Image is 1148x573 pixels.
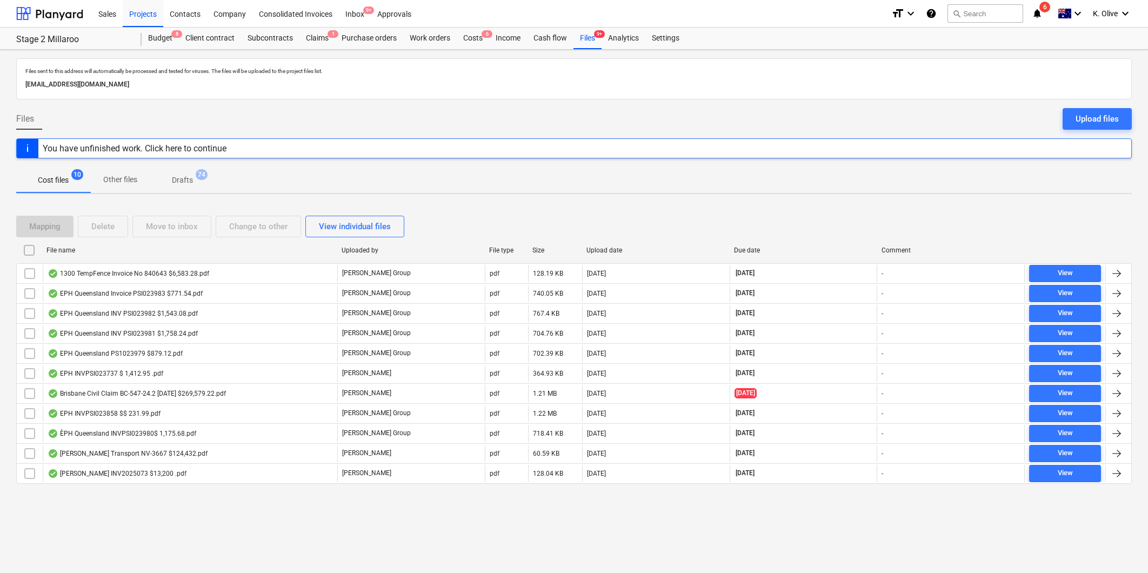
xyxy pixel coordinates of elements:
div: [DATE] [587,430,606,437]
div: pdf [490,290,499,297]
div: Due date [734,246,873,254]
span: search [952,9,961,18]
div: View [1058,367,1073,379]
div: pdf [490,410,499,417]
div: 1.21 MB [533,390,557,397]
div: pdf [490,370,499,377]
a: Files9+ [573,28,602,49]
div: 740.05 KB [533,290,563,297]
a: Work orders [403,28,457,49]
div: View [1058,427,1073,439]
div: View [1058,467,1073,479]
a: Cash flow [527,28,573,49]
button: View [1029,385,1101,402]
div: [DATE] [587,450,606,457]
span: [DATE] [735,388,757,398]
div: View [1058,407,1073,419]
div: View [1058,387,1073,399]
span: Files [16,112,34,125]
p: [PERSON_NAME] Group [342,329,411,338]
span: 9+ [363,6,374,14]
p: [PERSON_NAME] Group [342,409,411,418]
span: [DATE] [735,269,756,278]
div: View [1058,327,1073,339]
div: 702.39 KB [533,350,563,357]
div: [DATE] [587,310,606,317]
button: View [1029,325,1101,342]
div: Brisbane Civil Claim BC-547-24.2 [DATE] $269,579.22.pdf [48,389,226,398]
button: View [1029,405,1101,422]
div: - [882,390,883,397]
p: Cost files [38,175,69,186]
div: OCR finished [48,429,58,438]
div: EPH Queensland INV PSI023982 $1,543.08.pdf [48,309,198,318]
div: Claims [299,28,335,49]
i: Knowledge base [926,7,937,20]
button: View [1029,345,1101,362]
i: notifications [1032,7,1043,20]
button: View [1029,305,1101,322]
div: EPH INVPSI023858 $$ 231.99.pdf [48,409,161,418]
span: 10 [71,169,83,180]
span: 1 [328,30,338,38]
p: [PERSON_NAME] Group [342,269,411,278]
div: - [882,350,883,357]
div: Uploaded by [342,246,480,254]
div: EPH INVPSI023737 $ 1,412.95 .pdf [48,369,163,378]
a: Income [489,28,527,49]
div: EPH Queensland Invoice PSI023983 $771.54.pdf [48,289,203,298]
button: View [1029,365,1101,382]
div: View [1058,267,1073,279]
div: Upload date [586,246,725,254]
button: View [1029,265,1101,282]
span: 6 [482,30,492,38]
p: [PERSON_NAME] Group [342,309,411,318]
div: View [1058,287,1073,299]
span: [DATE] [735,429,756,438]
div: pdf [490,310,499,317]
p: [EMAIL_ADDRESS][DOMAIN_NAME] [25,79,1123,90]
p: Drafts [172,175,193,186]
span: [DATE] [735,449,756,458]
div: pdf [490,470,499,477]
div: - [882,290,883,297]
a: Claims1 [299,28,335,49]
a: Client contract [179,28,241,49]
span: 8 [171,30,182,38]
div: 1.22 MB [533,410,557,417]
div: [PERSON_NAME] Transport NV-3667 $124,432.pdf [48,449,208,458]
div: [DATE] [587,330,606,337]
a: Settings [645,28,686,49]
div: [PERSON_NAME] INV2025073 $13,200 .pdf [48,469,186,478]
div: [DATE] [587,370,606,377]
div: [DATE] [587,350,606,357]
div: [DATE] [587,390,606,397]
div: View individual files [319,219,391,234]
div: 767.4 KB [533,310,559,317]
div: - [882,270,883,277]
div: [DATE] [587,290,606,297]
div: [DATE] [587,270,606,277]
div: - [882,470,883,477]
button: View [1029,285,1101,302]
div: View [1058,307,1073,319]
div: Analytics [602,28,645,49]
div: View [1058,447,1073,459]
p: [PERSON_NAME] [342,389,391,398]
div: You have unfinished work. Click here to continue [43,143,226,154]
div: Costs [457,28,489,49]
div: EPH Queensland PS1023979 $879.12.pdf [48,349,183,358]
span: [DATE] [735,409,756,418]
span: K. Olive [1093,9,1118,18]
div: [DATE] [587,470,606,477]
div: - [882,410,883,417]
i: format_size [891,7,904,20]
div: 704.76 KB [533,330,563,337]
button: View [1029,425,1101,442]
span: [DATE] [735,369,756,378]
div: EPH Queensland INV PSI023981 $1,758.24.pdf [48,329,198,338]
